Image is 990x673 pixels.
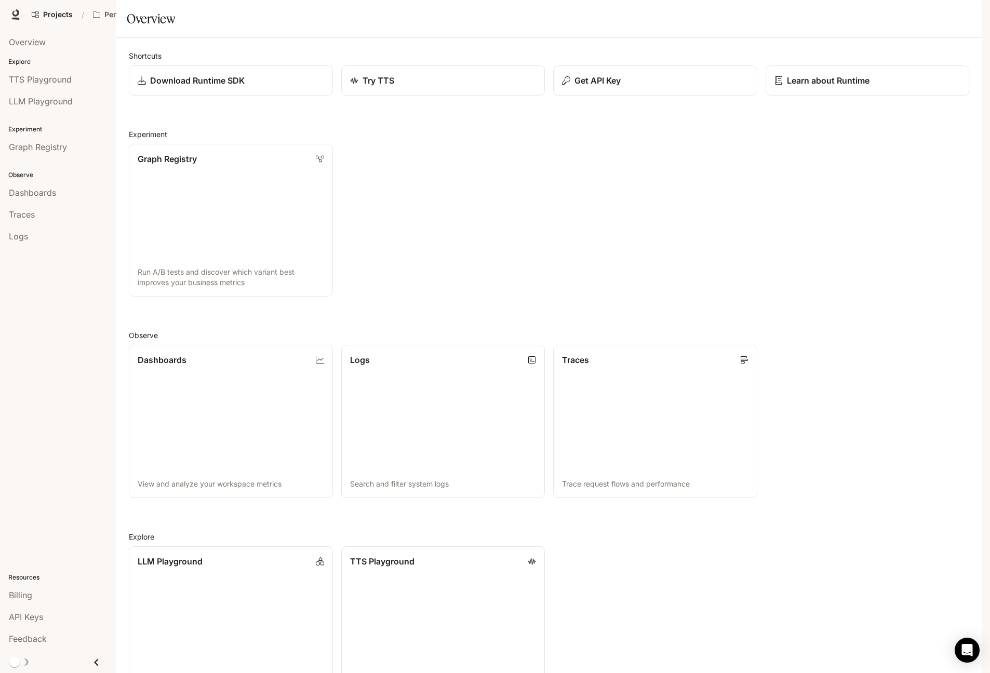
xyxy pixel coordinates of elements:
h1: Overview [127,8,175,29]
h2: Experiment [129,129,969,140]
p: Dashboards [138,354,186,366]
a: LogsSearch and filter system logs [341,345,545,497]
p: Learn about Runtime [787,74,869,87]
p: Trace request flows and performance [562,479,748,489]
p: View and analyze your workspace metrics [138,479,324,489]
div: Open Intercom Messenger [955,638,980,663]
h2: Observe [129,330,969,341]
a: Try TTS [341,65,545,96]
p: Run A/B tests and discover which variant best improves your business metrics [138,267,324,288]
p: Graph Registry [138,153,197,165]
button: Get API Key [553,65,757,96]
span: Projects [43,10,73,19]
p: LLM Playground [138,555,203,568]
p: TTS Playground [350,555,414,568]
a: Go to projects [27,4,77,25]
a: Download Runtime SDK [129,65,333,96]
div: / [77,9,88,20]
a: DashboardsView and analyze your workspace metrics [129,345,333,497]
a: Graph RegistryRun A/B tests and discover which variant best improves your business metrics [129,144,333,297]
h2: Explore [129,531,969,542]
p: Search and filter system logs [350,479,537,489]
h2: Shortcuts [129,50,969,61]
a: Learn about Runtime [766,65,970,96]
p: Try TTS [363,74,394,87]
p: Download Runtime SDK [150,74,245,87]
p: Traces [562,354,589,366]
button: Open workspace menu [88,4,179,25]
p: Get API Key [574,74,621,87]
p: Logs [350,354,370,366]
a: TracesTrace request flows and performance [553,345,757,497]
p: Pen Pals [Production] [104,10,163,19]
